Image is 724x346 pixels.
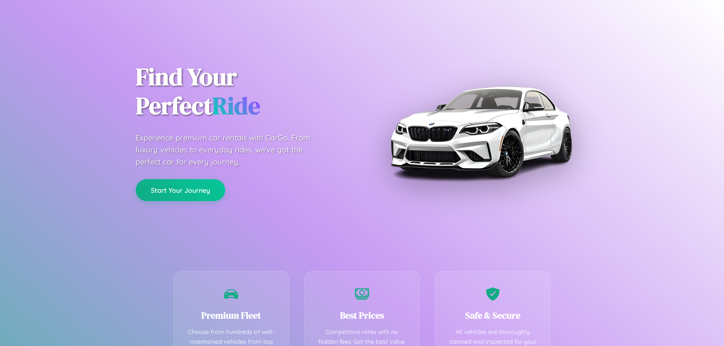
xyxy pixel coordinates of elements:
[446,309,539,322] h3: Safe & Secure
[316,309,408,322] h3: Best Prices
[136,62,351,120] h1: Find Your Perfect
[212,89,260,122] span: Ride
[136,132,324,168] p: Experience premium car rentals with CarGo. From luxury vehicles to everyday rides, we've got the ...
[185,309,278,322] h3: Premium Fleet
[136,179,225,201] button: Start Your Journey
[387,38,575,226] img: Premium BMW car rental vehicle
